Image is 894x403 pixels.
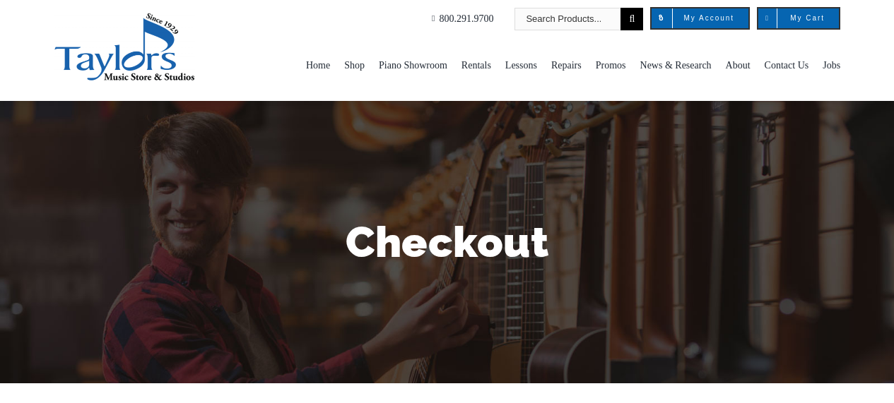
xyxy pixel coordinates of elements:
h1: Checkout [34,212,861,271]
span: Rentals [487,36,525,59]
span: News & Research [700,36,788,59]
span: Jobs [817,71,840,94]
a: Rentals [487,30,525,65]
nav: Top Right [258,7,840,30]
a: About [802,30,833,65]
input: Search Products... [505,7,611,30]
a: Jobs [817,65,840,100]
input: Search [611,7,634,30]
span: My Cart [770,15,825,22]
a: My Cart [754,7,840,30]
a: Piano Showroom [384,30,473,65]
a: Promos [646,30,686,65]
a: taylors-music-store-west-chester [54,11,195,25]
span: About [802,36,833,59]
a: Home [298,30,329,65]
nav: Main Menu [258,30,840,100]
a: My Account [641,7,747,30]
span: My Account [657,15,731,22]
a: Shop [343,30,370,65]
span: Repairs [594,36,632,59]
a: Lessons [539,30,580,65]
a: Contact Us [747,65,803,100]
span: Piano Showroom [384,36,473,59]
span: Home [298,36,329,59]
span: Shop [343,36,370,59]
span: 800.291.9700 [420,7,484,30]
span: Lessons [539,36,580,59]
a: Repairs [594,30,632,65]
span: Contact Us [747,71,803,94]
a: 800.291.9700 [409,7,484,30]
span: Promos [646,36,686,59]
a: News & Research [700,30,788,65]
